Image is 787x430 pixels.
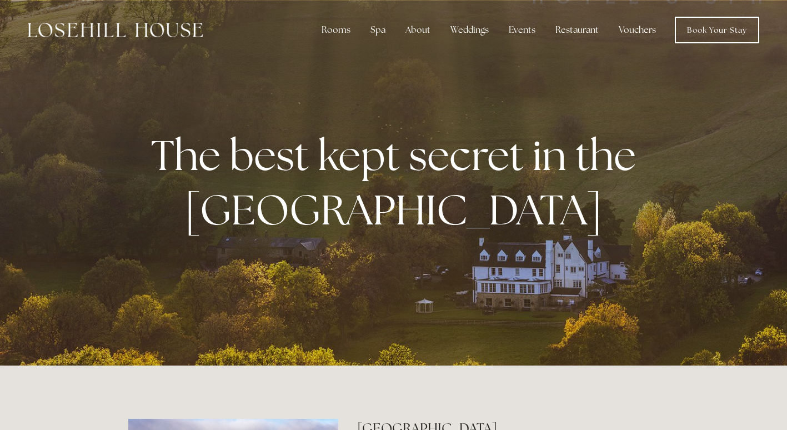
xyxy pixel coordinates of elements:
div: About [397,19,439,41]
div: Rooms [313,19,359,41]
div: Spa [362,19,394,41]
div: Restaurant [547,19,608,41]
a: Book Your Stay [675,17,759,43]
div: Weddings [442,19,498,41]
img: Losehill House [28,23,203,37]
strong: The best kept secret in the [GEOGRAPHIC_DATA] [151,128,645,237]
a: Vouchers [610,19,665,41]
div: Events [500,19,544,41]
